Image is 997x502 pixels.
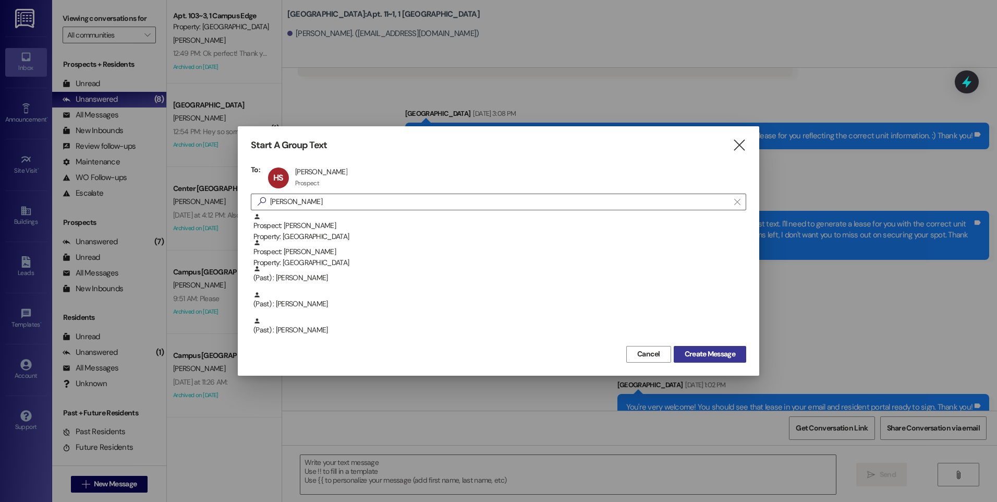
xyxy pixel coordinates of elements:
span: Cancel [637,349,660,360]
div: Prospect [295,179,319,187]
div: Prospect: [PERSON_NAME] [253,239,746,269]
button: Create Message [674,346,746,363]
div: (Past) : [PERSON_NAME] [253,317,746,336]
button: Cancel [626,346,671,363]
div: Prospect: [PERSON_NAME]Property: [GEOGRAPHIC_DATA] [251,239,746,265]
div: (Past) : [PERSON_NAME] [251,291,746,317]
div: Property: [GEOGRAPHIC_DATA] [253,231,746,242]
i:  [734,198,740,206]
i:  [253,196,270,207]
div: Prospect: [PERSON_NAME] [253,213,746,243]
div: (Past) : [PERSON_NAME] [251,265,746,291]
div: (Past) : [PERSON_NAME] [253,265,746,283]
input: Search for any contact or apartment [270,195,729,209]
div: [PERSON_NAME] [295,167,347,176]
i:  [732,140,746,151]
div: Property: [GEOGRAPHIC_DATA] [253,257,746,268]
div: (Past) : [PERSON_NAME] [253,291,746,309]
span: Create Message [685,349,735,360]
span: HS [273,172,283,183]
h3: Start A Group Text [251,139,327,151]
div: (Past) : [PERSON_NAME] [251,317,746,343]
h3: To: [251,165,260,174]
button: Clear text [729,194,746,210]
div: Prospect: [PERSON_NAME]Property: [GEOGRAPHIC_DATA] [251,213,746,239]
